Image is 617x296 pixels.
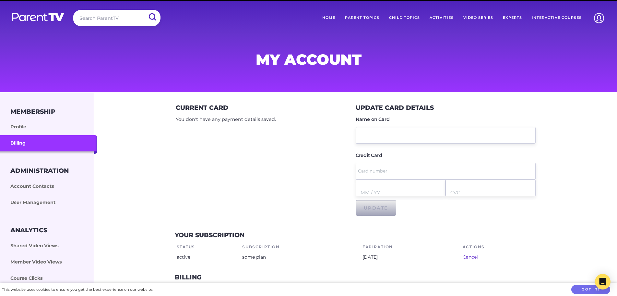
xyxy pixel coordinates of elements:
[527,10,587,26] a: Interactive Courses
[2,286,153,293] div: This website uses cookies to ensure you get the best experience on our website.
[175,243,241,251] th: Status
[458,10,498,26] a: Video Series
[463,254,478,260] a: Cancel
[152,53,465,66] h1: My Account
[73,10,160,26] input: Search ParentTV
[240,251,361,263] td: some plan
[175,251,241,263] td: active
[356,153,382,158] label: Credit Card
[361,251,461,263] td: [DATE]
[176,104,228,111] h3: Current Card
[595,274,611,290] div: Open Intercom Messenger
[425,10,458,26] a: Activities
[240,243,361,251] th: Subscription
[591,10,607,26] img: Account
[571,285,610,294] button: Got it!
[10,167,69,174] h3: Administration
[361,185,441,201] input: MM / YY
[358,163,533,179] input: Card number
[461,243,537,251] th: Actions
[144,10,160,24] input: Submit
[356,104,434,111] h3: Update Card Details
[498,10,527,26] a: Experts
[10,108,55,115] h3: Membership
[11,12,65,22] img: parenttv-logo-white.4c85aaf.svg
[175,274,202,281] h3: Billing
[10,226,47,234] h3: Analytics
[356,200,396,216] button: Update
[384,10,425,26] a: Child Topics
[361,243,461,251] th: Expiration
[356,117,390,122] label: Name on Card
[317,10,340,26] a: Home
[450,185,531,201] input: CVC
[176,115,356,124] p: You don't have any payment details saved.
[175,231,244,239] h3: Your subscription
[340,10,384,26] a: Parent Topics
